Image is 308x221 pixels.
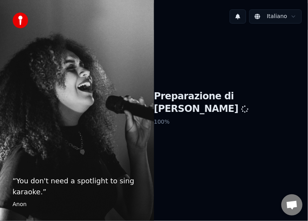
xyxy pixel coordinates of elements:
[154,115,308,129] p: 100 %
[13,175,141,197] p: “ You don't need a spotlight to sing karaoke. ”
[13,13,28,28] img: youka
[281,194,303,216] div: Aprire la chat
[13,201,141,208] footer: Anon
[154,90,308,115] h1: Preparazione di [PERSON_NAME]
